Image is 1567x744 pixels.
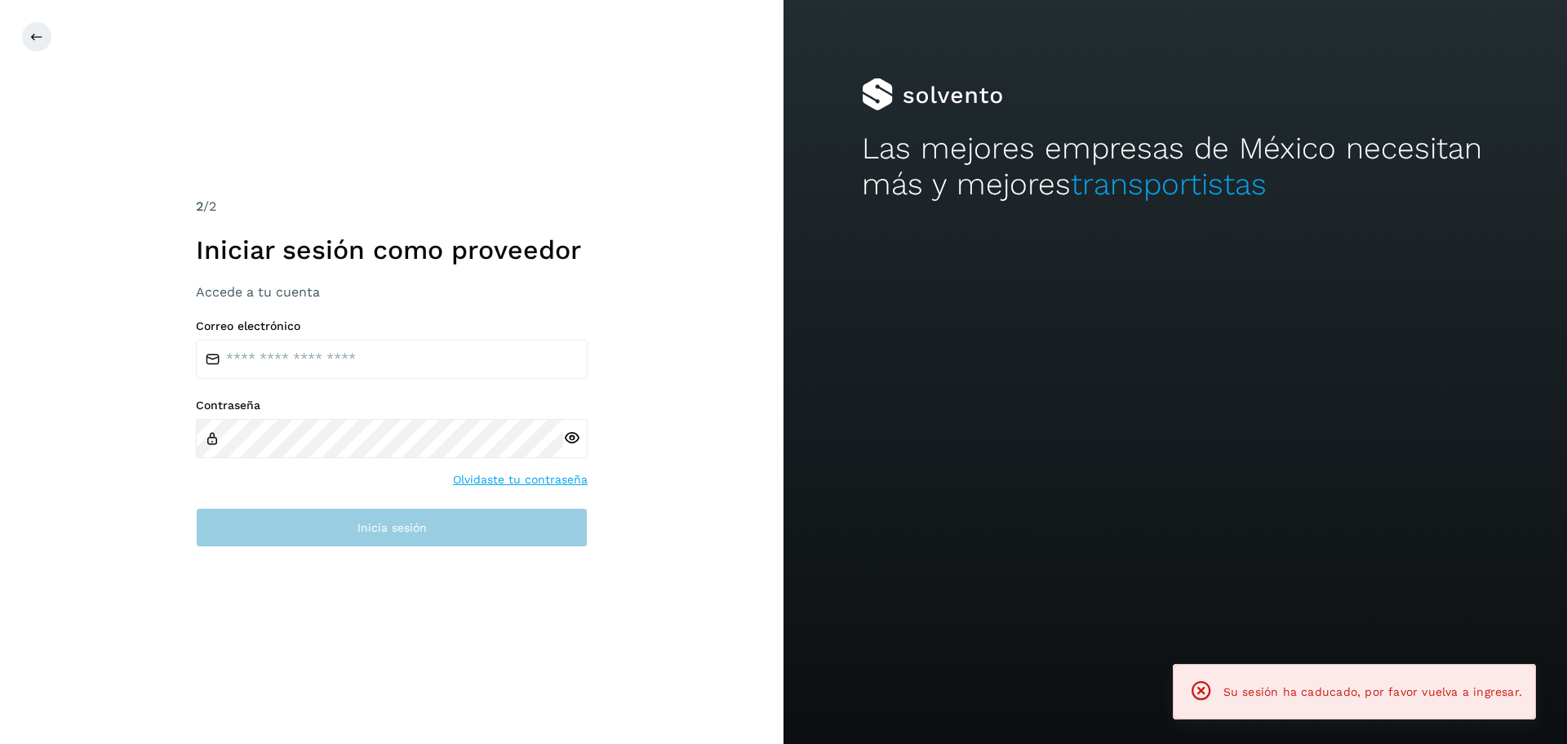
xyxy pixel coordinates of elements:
label: Correo electrónico [196,319,588,333]
span: transportistas [1071,167,1267,202]
div: /2 [196,197,588,216]
h3: Accede a tu cuenta [196,284,588,300]
h2: Las mejores empresas de México necesitan más y mejores [862,131,1489,203]
h1: Iniciar sesión como proveedor [196,234,588,265]
span: 2 [196,198,203,214]
button: Inicia sesión [196,508,588,547]
span: Inicia sesión [357,522,427,533]
label: Contraseña [196,399,588,412]
span: Su sesión ha caducado, por favor vuelva a ingresar. [1223,685,1522,698]
a: Olvidaste tu contraseña [453,471,588,488]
